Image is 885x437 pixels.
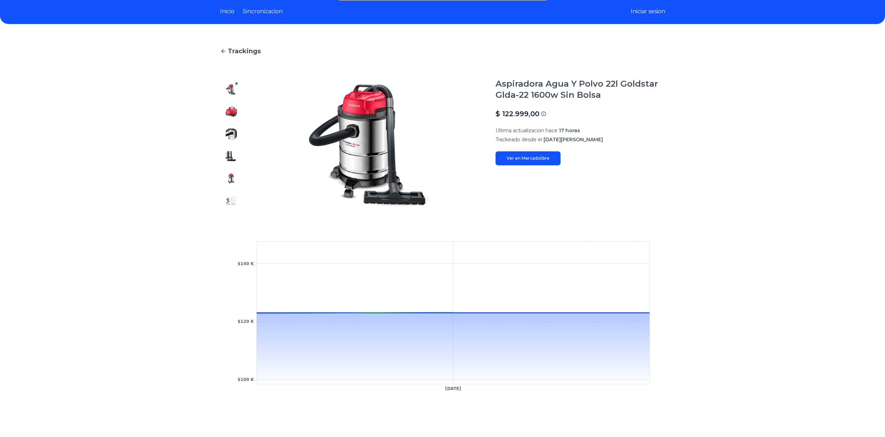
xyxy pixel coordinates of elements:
[544,136,603,143] span: [DATE][PERSON_NAME]
[238,319,254,324] tspan: $120 K
[226,151,237,162] img: Aspiradora Agua Y Polvo 22l Goldstar Glda-22 1600w Sin Bolsa
[220,7,234,16] a: Inicio
[256,78,482,212] img: Aspiradora Agua Y Polvo 22l Goldstar Glda-22 1600w Sin Bolsa
[559,127,580,134] span: 17 horas
[228,46,261,56] span: Trackings
[496,78,665,101] h1: Aspiradora Agua Y Polvo 22l Goldstar Glda-22 1600w Sin Bolsa
[226,195,237,206] img: Aspiradora Agua Y Polvo 22l Goldstar Glda-22 1600w Sin Bolsa
[220,46,665,56] a: Trackings
[496,136,542,143] span: Trackeado desde el
[496,151,561,165] a: Ver en Mercadolibre
[226,106,237,117] img: Aspiradora Agua Y Polvo 22l Goldstar Glda-22 1600w Sin Bolsa
[226,84,237,95] img: Aspiradora Agua Y Polvo 22l Goldstar Glda-22 1600w Sin Bolsa
[238,261,254,266] tspan: $140 K
[238,377,254,382] tspan: $100 K
[496,127,557,134] span: Ultima actualizacion hace
[226,128,237,140] img: Aspiradora Agua Y Polvo 22l Goldstar Glda-22 1600w Sin Bolsa
[496,109,539,119] p: $ 122.999,00
[445,386,461,391] tspan: [DATE]
[243,7,283,16] a: Sincronizacion
[226,173,237,184] img: Aspiradora Agua Y Polvo 22l Goldstar Glda-22 1600w Sin Bolsa
[631,7,665,16] button: Iniciar sesion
